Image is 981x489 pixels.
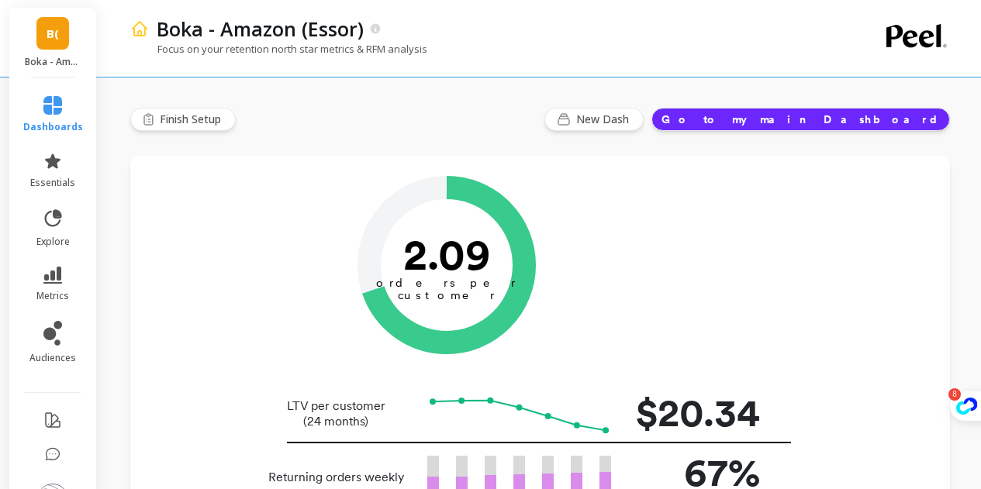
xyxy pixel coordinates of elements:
[651,108,950,131] button: Go to my main Dashboard
[636,384,760,442] p: $20.34
[29,352,76,364] span: audiences
[130,42,427,56] p: Focus on your retention north star metrics & RFM analysis
[576,112,634,127] span: New Dash
[398,288,496,302] tspan: customer
[47,25,59,43] span: B(
[376,276,517,290] tspan: orders per
[544,108,644,131] button: New Dash
[30,177,75,189] span: essentials
[36,236,70,248] span: explore
[157,15,364,42] p: Boka - Amazon (Essor)
[25,56,81,68] p: Boka - Amazon (Essor)
[160,112,226,127] span: Finish Setup
[130,19,149,38] img: header icon
[403,229,490,280] text: 2.09
[36,290,69,302] span: metrics
[23,121,83,133] span: dashboards
[130,108,236,131] button: Finish Setup
[264,398,409,429] p: LTV per customer (24 months)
